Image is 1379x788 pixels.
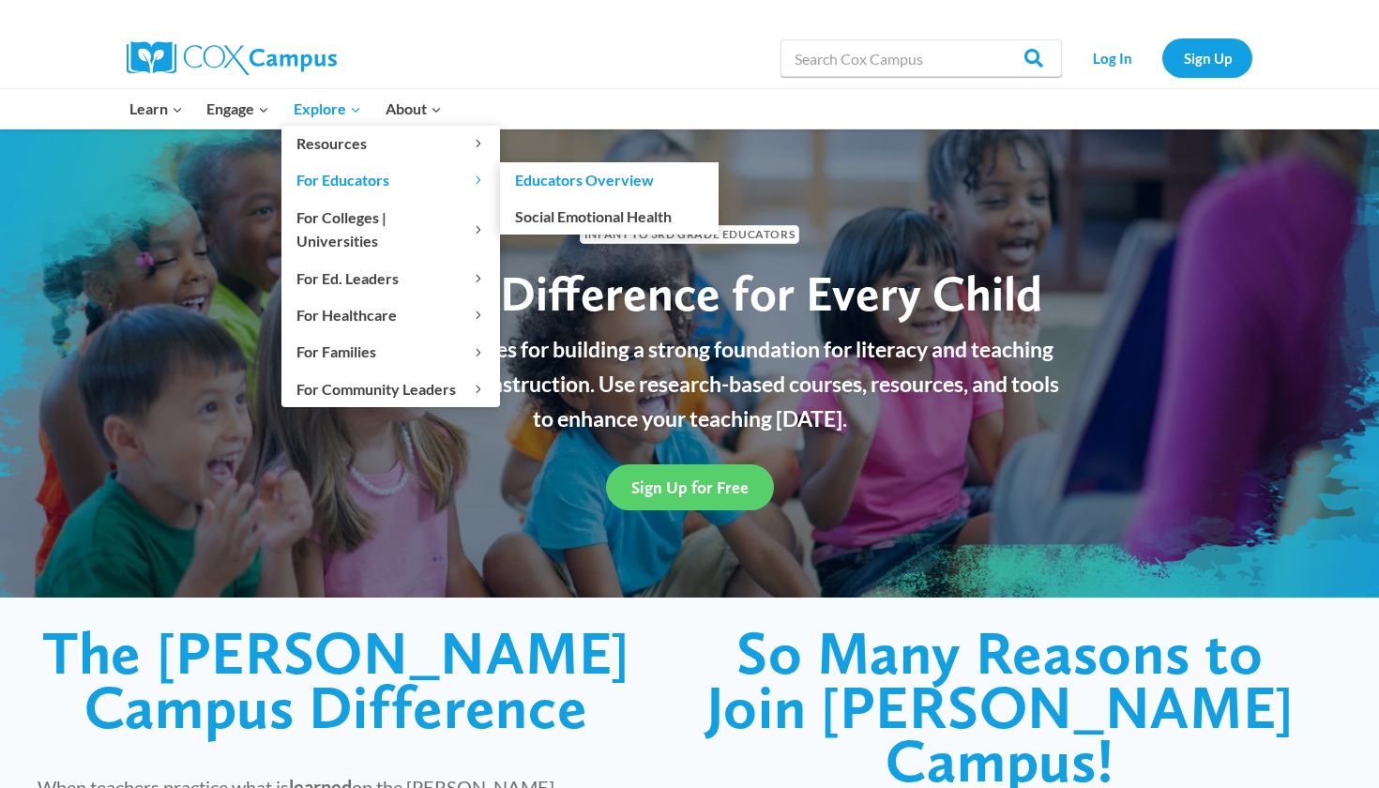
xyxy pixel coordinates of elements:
button: Child menu of Engage [195,89,282,129]
button: Child menu of For Ed. Leaders [281,260,500,295]
button: Child menu of For Colleges | Universities [281,199,500,259]
span: The [PERSON_NAME] Campus Difference [42,616,629,743]
img: Cox Campus [127,41,337,75]
button: Child menu of About [373,89,454,129]
button: Child menu of For Healthcare [281,297,500,333]
button: Child menu of Learn [117,89,195,129]
a: Log In [1071,38,1153,77]
a: Social Emotional Health [500,198,719,234]
nav: Secondary Navigation [1071,38,1252,77]
span: Make a Difference for Every Child [337,264,1042,323]
span: Sign Up for Free [631,477,749,497]
button: Child menu of Explore [281,89,373,129]
input: Search Cox Campus [780,39,1062,77]
a: Sign Up for Free [606,464,774,510]
button: Child menu of Resources [281,126,500,161]
nav: Primary Navigation [117,89,453,129]
a: Educators Overview [500,162,719,198]
button: Child menu of For Educators [281,162,500,198]
button: Child menu of For Community Leaders [281,371,500,406]
span: Infant to 3rd Grade Educators [580,225,799,243]
a: Sign Up [1162,38,1252,77]
p: Learn best practices for building a strong foundation for literacy and teaching effective reading... [310,332,1069,435]
button: Child menu of For Families [281,334,500,370]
